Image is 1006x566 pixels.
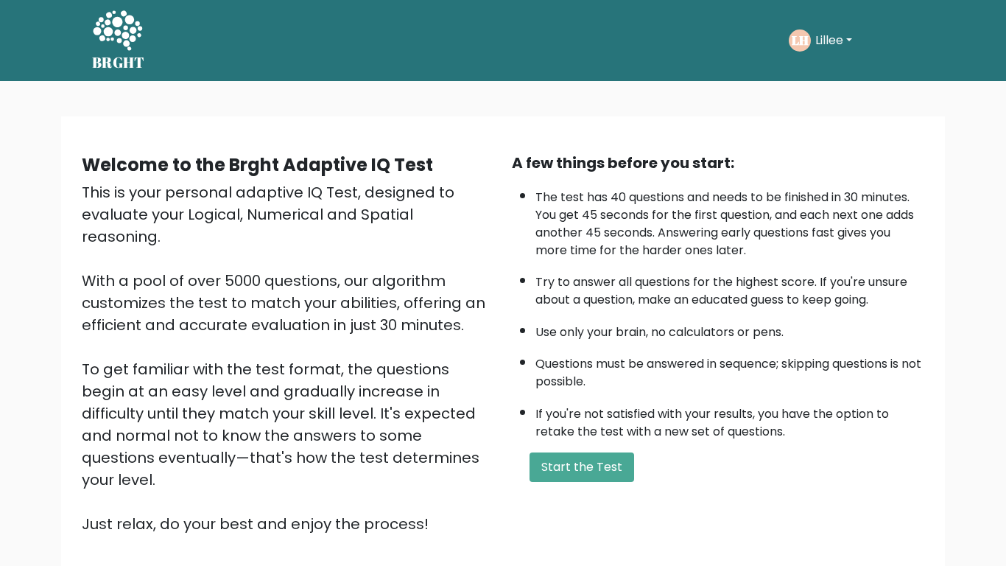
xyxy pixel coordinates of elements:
[535,181,924,259] li: The test has 40 questions and needs to be finished in 30 minutes. You get 45 seconds for the firs...
[792,32,809,49] text: LH
[535,348,924,391] li: Questions must be answered in sequence; skipping questions is not possible.
[82,153,433,177] b: Welcome to the Brght Adaptive IQ Test
[82,181,494,535] div: This is your personal adaptive IQ Test, designed to evaluate your Logical, Numerical and Spatial ...
[535,316,924,341] li: Use only your brain, no calculators or pens.
[92,6,145,75] a: BRGHT
[535,266,924,309] li: Try to answer all questions for the highest score. If you're unsure about a question, make an edu...
[512,152,924,174] div: A few things before you start:
[530,453,634,482] button: Start the Test
[92,54,145,71] h5: BRGHT
[811,31,856,50] button: Lillee
[535,398,924,441] li: If you're not satisfied with your results, you have the option to retake the test with a new set ...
